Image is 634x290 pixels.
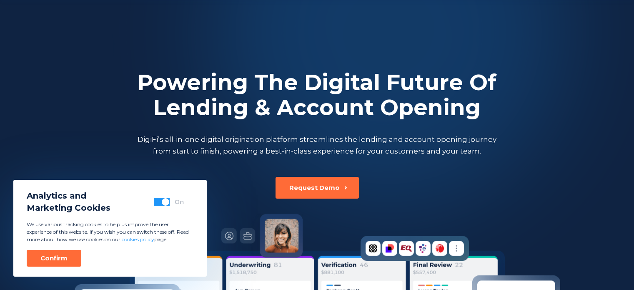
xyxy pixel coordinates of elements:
span: Analytics and [27,190,110,202]
span: Marketing Cookies [27,202,110,214]
button: Confirm [27,250,81,267]
div: On [175,198,184,206]
p: We use various tracking cookies to help us improve the user experience of this website. If you wi... [27,221,193,243]
h2: Powering The Digital Future Of Lending & Account Opening [136,70,499,120]
button: Request Demo [276,177,359,199]
p: DigiFi’s all-in-one digital origination platform streamlines the lending and account opening jour... [136,134,499,157]
div: Confirm [40,254,68,262]
a: cookies policy [122,236,154,242]
div: Request Demo [289,184,340,192]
